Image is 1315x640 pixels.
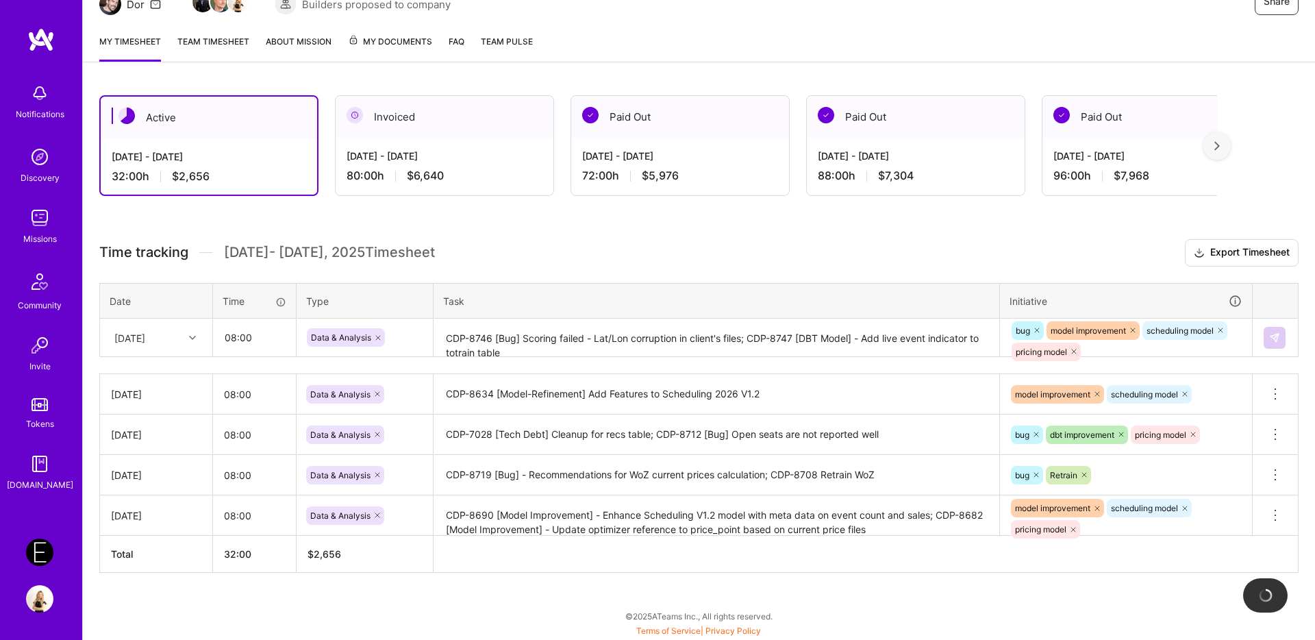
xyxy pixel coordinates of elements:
span: Team Pulse [481,36,533,47]
span: Data & Analysis [310,470,371,480]
img: Submit [1269,332,1280,343]
img: teamwork [26,204,53,232]
span: $ 2,656 [308,548,341,560]
div: 96:00 h [1053,169,1249,183]
span: scheduling model [1147,325,1214,336]
i: icon Chevron [189,334,196,341]
span: model improvement [1051,325,1126,336]
img: Community [23,265,56,298]
span: [DATE] - [DATE] , 2025 Timesheet [224,244,435,261]
input: HH:MM [214,319,295,356]
img: Paid Out [1053,107,1070,123]
span: pricing model [1015,524,1066,534]
div: Invite [29,359,51,373]
span: bug [1016,325,1030,336]
a: FAQ [449,34,464,62]
a: Team timesheet [177,34,249,62]
div: 72:00 h [582,169,778,183]
th: Total [100,536,213,573]
span: Time tracking [99,244,188,261]
span: Data & Analysis [310,389,371,399]
span: pricing model [1135,430,1186,440]
div: Community [18,298,62,312]
div: [DATE] - [DATE] [582,149,778,163]
span: Data & Analysis [310,430,371,440]
div: [DATE] [114,330,145,345]
textarea: CDP-8746 [Bug] Scoring failed - Lat/Lon corruption in client's files; CDP-8747 [DBT Model] - Add ... [435,320,998,356]
input: HH:MM [213,417,296,453]
span: $5,976 [642,169,679,183]
span: model improvement [1015,503,1090,513]
div: [DATE] [111,428,201,442]
span: Retrain [1050,470,1077,480]
span: model improvement [1015,389,1090,399]
img: bell [26,79,53,107]
div: [DATE] [111,387,201,402]
div: [DATE] - [DATE] [1053,149,1249,163]
img: right [1214,141,1220,151]
button: Export Timesheet [1185,239,1299,267]
div: Paid Out [807,96,1025,138]
input: HH:MM [213,497,296,534]
img: loading [1257,587,1274,604]
div: Active [101,97,317,138]
img: guide book [26,450,53,478]
th: Date [100,283,213,319]
input: HH:MM [213,376,296,413]
div: 32:00 h [112,169,306,184]
a: User Avatar [23,585,57,613]
th: Task [434,283,1000,319]
span: $6,640 [407,169,444,183]
span: My Documents [348,34,432,49]
div: Time [223,294,286,308]
span: pricing model [1016,347,1067,357]
input: HH:MM [213,457,296,493]
span: Data & Analysis [310,510,371,521]
a: Privacy Policy [705,626,761,636]
img: Invoiced [347,107,363,123]
textarea: CDP-8690 [Model Improvement] - Enhance Scheduling V1.2 model with meta data on event count and sa... [435,497,998,534]
div: [DATE] - [DATE] [347,149,542,163]
span: $7,304 [878,169,914,183]
a: My Documents [348,34,432,62]
a: Endeavor: Data Team- 3338DES275 [23,539,57,566]
div: null [1264,327,1287,349]
a: My timesheet [99,34,161,62]
img: discovery [26,143,53,171]
img: User Avatar [26,585,53,613]
img: Paid Out [582,107,599,123]
span: scheduling model [1111,389,1178,399]
img: Active [118,108,135,124]
img: tokens [32,398,48,411]
div: Invoiced [336,96,553,138]
textarea: CDP-7028 [Tech Debt] Cleanup for recs table; CDP-8712 [Bug] Open seats are not reported well [435,416,998,454]
div: [DATE] - [DATE] [818,149,1014,163]
img: Invite [26,332,53,359]
img: Paid Out [818,107,834,123]
span: $2,656 [172,169,210,184]
th: Type [297,283,434,319]
div: 80:00 h [347,169,542,183]
div: [DOMAIN_NAME] [7,478,73,492]
div: Paid Out [1042,96,1260,138]
span: dbt improvement [1050,430,1114,440]
a: Terms of Service [636,626,701,636]
div: [DATE] [111,468,201,482]
a: Team Pulse [481,34,533,62]
span: bug [1015,470,1029,480]
img: logo [27,27,55,52]
th: 32:00 [213,536,297,573]
div: Missions [23,232,57,246]
div: © 2025 ATeams Inc., All rights reserved. [82,599,1315,633]
i: icon Download [1194,246,1205,260]
span: scheduling model [1111,503,1178,513]
div: Notifications [16,107,64,121]
div: [DATE] - [DATE] [112,149,306,164]
div: Initiative [1010,293,1242,309]
span: bug [1015,430,1029,440]
a: About Mission [266,34,331,62]
div: [DATE] [111,508,201,523]
div: Discovery [21,171,60,185]
img: Endeavor: Data Team- 3338DES275 [26,539,53,566]
textarea: CDP-8719 [Bug] - Recommendations for WoZ current prices calculation; CDP-8708 Retrain WoZ [435,456,998,494]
